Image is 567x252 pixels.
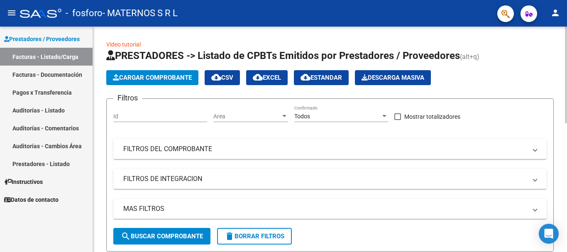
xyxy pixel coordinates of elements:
[213,113,281,120] span: Area
[123,174,527,183] mat-panel-title: FILTROS DE INTEGRACION
[301,72,310,82] mat-icon: cloud_download
[103,4,178,22] span: - MATERNOS S R L
[121,231,131,241] mat-icon: search
[355,70,431,85] button: Descarga Masiva
[123,204,527,213] mat-panel-title: MAS FILTROS
[106,70,198,85] button: Cargar Comprobante
[253,74,281,81] span: EXCEL
[217,228,292,245] button: Borrar Filtros
[113,74,192,81] span: Cargar Comprobante
[294,113,310,120] span: Todos
[539,224,559,244] div: Open Intercom Messenger
[205,70,240,85] button: CSV
[404,112,460,122] span: Mostrar totalizadores
[355,70,431,85] app-download-masive: Descarga masiva de comprobantes (adjuntos)
[550,8,560,18] mat-icon: person
[225,232,284,240] span: Borrar Filtros
[106,41,141,48] a: Video tutorial
[253,72,263,82] mat-icon: cloud_download
[113,199,547,219] mat-expansion-panel-header: MAS FILTROS
[460,53,479,61] span: (alt+q)
[301,74,342,81] span: Estandar
[113,92,142,104] h3: Filtros
[123,144,527,154] mat-panel-title: FILTROS DEL COMPROBANTE
[113,169,547,189] mat-expansion-panel-header: FILTROS DE INTEGRACION
[294,70,349,85] button: Estandar
[4,195,59,204] span: Datos de contacto
[362,74,424,81] span: Descarga Masiva
[113,139,547,159] mat-expansion-panel-header: FILTROS DEL COMPROBANTE
[121,232,203,240] span: Buscar Comprobante
[211,74,233,81] span: CSV
[66,4,103,22] span: - fosforo
[4,177,43,186] span: Instructivos
[106,50,460,61] span: PRESTADORES -> Listado de CPBTs Emitidos por Prestadores / Proveedores
[246,70,288,85] button: EXCEL
[211,72,221,82] mat-icon: cloud_download
[7,8,17,18] mat-icon: menu
[4,34,80,44] span: Prestadores / Proveedores
[113,228,210,245] button: Buscar Comprobante
[225,231,235,241] mat-icon: delete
